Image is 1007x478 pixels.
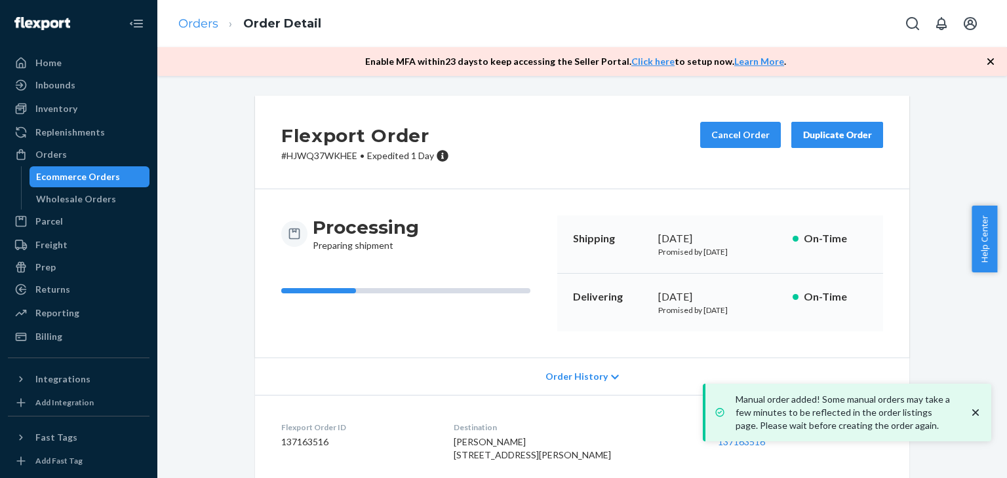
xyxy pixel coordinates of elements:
[700,122,781,148] button: Cancel Order
[802,128,872,141] div: Duplicate Order
[736,393,956,432] p: Manual order added! Some manual orders may take a few minutes to be reflected in the order listin...
[35,238,68,251] div: Freight
[8,369,149,390] button: Integrations
[35,455,83,466] div: Add Fast Tag
[8,395,149,411] a: Add Integration
[8,98,149,119] a: Inventory
[734,56,784,67] a: Learn More
[35,261,56,274] div: Prep
[36,170,120,183] div: Ecommerce Orders
[35,283,70,296] div: Returns
[313,215,419,239] h3: Processing
[123,10,149,37] button: Close Navigation
[35,373,90,386] div: Integrations
[8,453,149,469] a: Add Fast Tag
[972,206,997,272] button: Help Center
[8,427,149,448] button: Fast Tags
[281,422,433,433] dt: Flexport Order ID
[658,304,782,316] p: Promised by [DATE]
[804,231,867,246] p: On-Time
[658,289,782,304] div: [DATE]
[365,55,786,68] p: Enable MFA within 23 days to keep accessing the Seller Portal. to setup now. .
[35,306,79,320] div: Reporting
[281,435,433,449] dd: 137163516
[30,189,150,210] a: Wholesale Orders
[631,56,675,67] a: Click here
[313,215,419,252] div: Preparing shipment
[8,234,149,255] a: Freight
[969,406,982,419] svg: close toast
[35,79,75,92] div: Inbounds
[573,231,648,246] p: Shipping
[8,279,149,300] a: Returns
[718,436,765,447] a: 137163516
[8,122,149,143] a: Replenishments
[8,303,149,323] a: Reporting
[30,166,150,187] a: Ecommerce Orders
[168,5,332,43] ol: breadcrumbs
[791,122,883,148] button: Duplicate Order
[35,148,67,161] div: Orders
[8,52,149,73] a: Home
[454,422,698,433] dt: Destination
[957,10,983,37] button: Open account menu
[35,431,77,444] div: Fast Tags
[658,246,782,257] p: Promised by [DATE]
[8,257,149,278] a: Prep
[35,102,77,115] div: Inventory
[658,231,782,246] div: [DATE]
[26,9,73,21] span: Support
[573,289,648,304] p: Delivering
[360,150,365,161] span: •
[35,215,63,228] div: Parcel
[35,397,94,408] div: Add Integration
[8,75,149,96] a: Inbounds
[281,149,449,162] p: # HJWQ37WKHEE
[804,289,867,304] p: On-Time
[454,436,611,460] span: [PERSON_NAME] [STREET_ADDRESS][PERSON_NAME]
[8,326,149,347] a: Billing
[243,16,321,31] a: Order Detail
[8,211,149,232] a: Parcel
[178,16,218,31] a: Orders
[545,370,608,383] span: Order History
[35,56,62,69] div: Home
[367,150,434,161] span: Expedited 1 Day
[281,122,449,149] h2: Flexport Order
[35,126,105,139] div: Replenishments
[36,193,116,206] div: Wholesale Orders
[35,330,62,343] div: Billing
[928,10,955,37] button: Open notifications
[14,17,70,30] img: Flexport logo
[899,10,926,37] button: Open Search Box
[8,144,149,165] a: Orders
